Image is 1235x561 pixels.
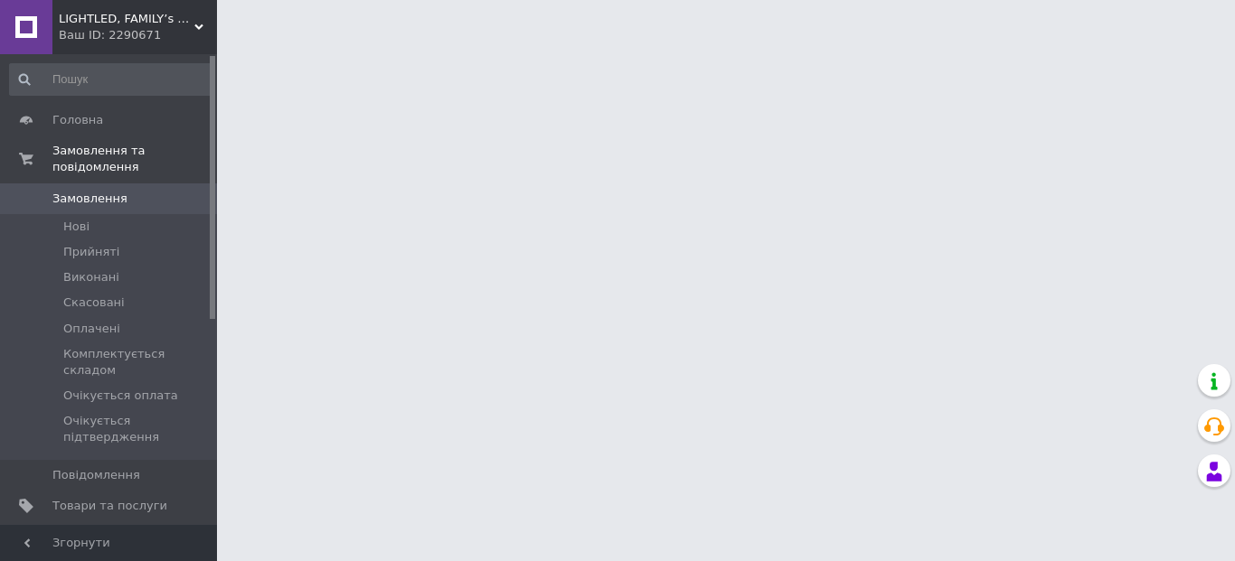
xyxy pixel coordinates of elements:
[9,63,213,96] input: Пошук
[52,498,167,514] span: Товари та послуги
[52,467,140,483] span: Повідомлення
[63,244,119,260] span: Прийняті
[63,388,178,404] span: Очікується оплата
[63,295,125,311] span: Скасовані
[63,219,90,235] span: Нові
[52,143,217,175] span: Замовлення та повідомлення
[63,321,120,337] span: Оплачені
[59,27,217,43] div: Ваш ID: 2290671
[52,191,127,207] span: Замовлення
[52,112,103,128] span: Головна
[63,269,119,285] span: Виконані
[63,346,212,379] span: Комплектується складом
[63,413,212,445] span: Очікується підтвердження
[59,11,194,27] span: LIGHTLED, FAMILY’s LIGHT&GRILL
